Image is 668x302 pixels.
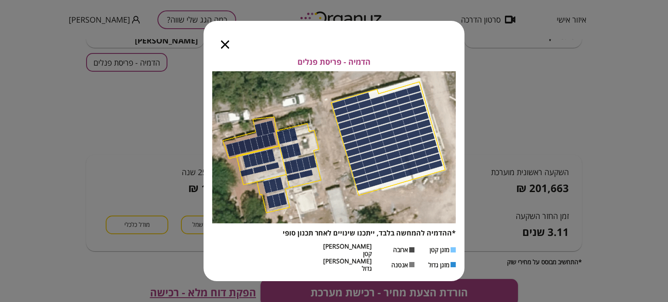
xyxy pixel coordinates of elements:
[323,242,372,258] span: [PERSON_NAME] קטן
[393,246,408,253] span: ארובה
[283,228,456,238] span: *ההדמיה להמחשה בלבד, ייתכנו שינויים לאחר תכנון סופי
[212,71,456,223] img: Panels layout
[323,257,372,272] span: [PERSON_NAME] גדול
[428,261,449,269] span: מזגן גדול
[391,261,408,269] span: אנטנה
[297,57,371,67] span: הדמיה - פריסת פנלים
[430,246,449,253] span: מזגן קטן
